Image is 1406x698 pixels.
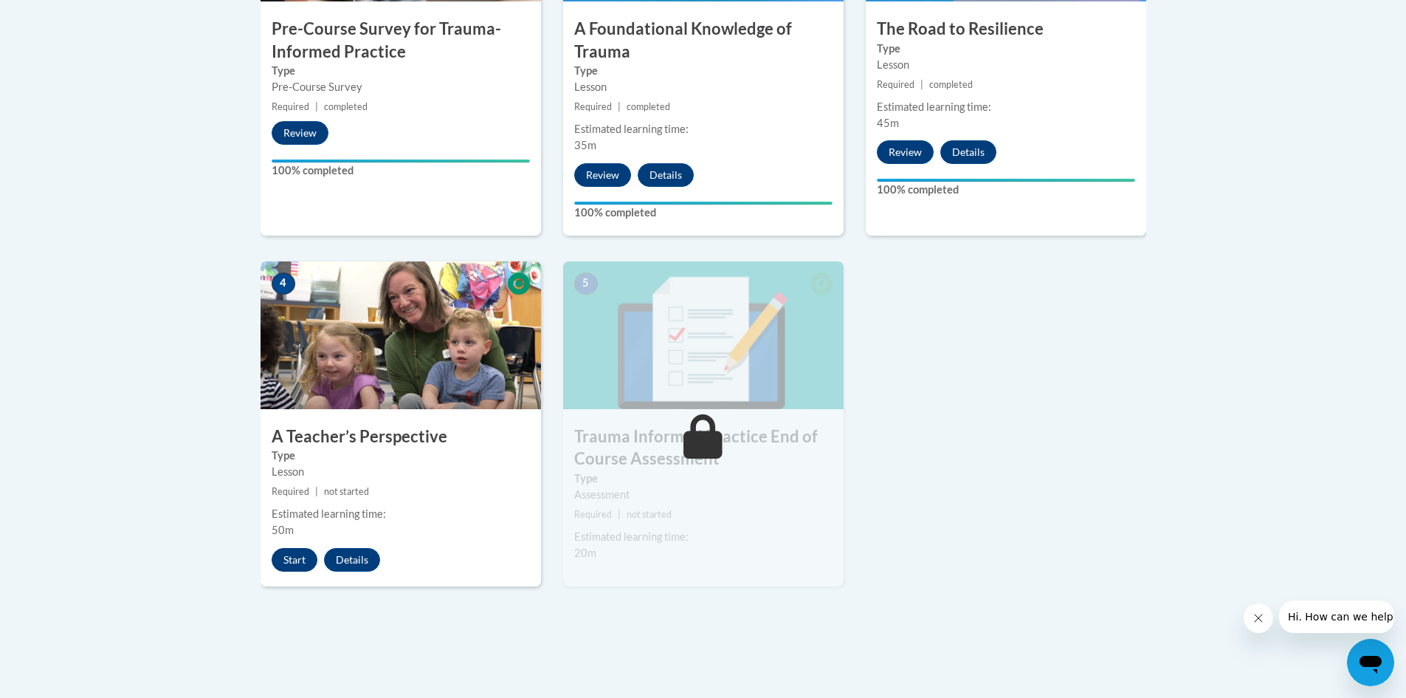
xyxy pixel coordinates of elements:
[315,101,318,112] span: |
[1279,601,1394,633] iframe: Message from company
[638,163,694,187] button: Details
[324,486,369,497] span: not started
[877,179,1135,182] div: Your progress
[877,140,934,164] button: Review
[272,524,294,536] span: 50m
[920,79,923,90] span: |
[574,487,833,503] div: Assessment
[574,163,631,187] button: Review
[877,182,1135,198] label: 100% completed
[261,425,541,448] h3: A Teacher’s Perspective
[272,162,530,179] label: 100% completed
[272,273,295,295] span: 4
[324,548,380,572] button: Details
[261,261,541,409] img: Course Image
[574,101,612,112] span: Required
[1347,639,1394,686] iframe: Button to launch messaging window
[574,529,833,545] div: Estimated learning time:
[877,57,1135,73] div: Lesson
[574,79,833,95] div: Lesson
[272,63,530,79] label: Type
[324,101,368,112] span: completed
[272,160,530,162] div: Your progress
[940,140,996,164] button: Details
[877,117,899,129] span: 45m
[261,18,541,64] h3: Pre-Course Survey for Trauma-Informed Practice
[272,506,530,522] div: Estimated learning time:
[866,18,1146,41] h3: The Road to Resilience
[929,79,973,90] span: completed
[272,448,530,464] label: Type
[574,273,598,295] span: 5
[574,205,833,221] label: 100% completed
[574,121,833,137] div: Estimated learning time:
[563,261,844,409] img: Course Image
[272,464,530,480] div: Lesson
[574,63,833,79] label: Type
[574,202,833,205] div: Your progress
[9,10,120,22] span: Hi. How can we help?
[1244,603,1273,633] iframe: Close message
[563,425,844,471] h3: Trauma Informed Practice End of Course Assessment
[315,486,318,497] span: |
[618,101,621,112] span: |
[574,509,612,520] span: Required
[272,548,317,572] button: Start
[627,101,670,112] span: completed
[618,509,621,520] span: |
[877,79,914,90] span: Required
[877,99,1135,115] div: Estimated learning time:
[272,486,309,497] span: Required
[272,121,328,145] button: Review
[574,471,833,487] label: Type
[272,101,309,112] span: Required
[877,41,1135,57] label: Type
[563,18,844,64] h3: A Foundational Knowledge of Trauma
[574,139,596,151] span: 35m
[627,509,672,520] span: not started
[272,79,530,95] div: Pre-Course Survey
[574,547,596,559] span: 20m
